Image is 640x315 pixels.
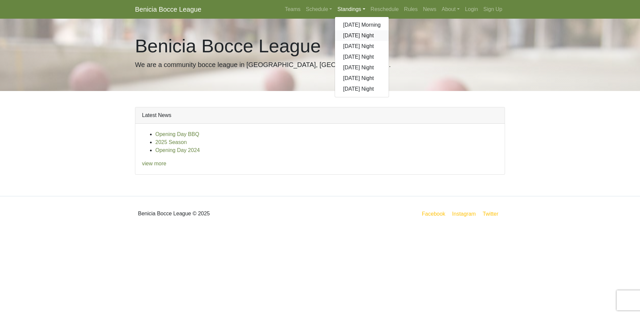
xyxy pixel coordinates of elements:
a: 2025 Season [155,139,187,145]
h1: Benicia Bocce League [135,35,505,57]
a: [DATE] Night [335,84,389,94]
a: [DATE] Night [335,73,389,84]
div: Benicia Bocce League © 2025 [130,202,320,226]
a: Sign Up [481,3,505,16]
a: Instagram [451,210,477,218]
a: [DATE] Morning [335,20,389,30]
a: Reschedule [368,3,402,16]
a: [DATE] Night [335,62,389,73]
a: [DATE] Night [335,41,389,52]
a: Twitter [481,210,504,218]
a: view more [142,161,166,166]
a: [DATE] Night [335,52,389,62]
a: Opening Day BBQ [155,131,199,137]
div: Latest News [135,107,505,124]
a: News [420,3,439,16]
p: We are a community bocce league in [GEOGRAPHIC_DATA], [GEOGRAPHIC_DATA]. [135,60,505,70]
a: Rules [401,3,420,16]
a: [DATE] Night [335,30,389,41]
a: Schedule [303,3,335,16]
a: Opening Day 2024 [155,147,200,153]
a: Login [462,3,481,16]
a: Benicia Bocce League [135,3,201,16]
a: Standings [335,3,368,16]
a: Teams [282,3,303,16]
a: Facebook [421,210,447,218]
a: About [439,3,462,16]
div: Standings [335,17,389,97]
